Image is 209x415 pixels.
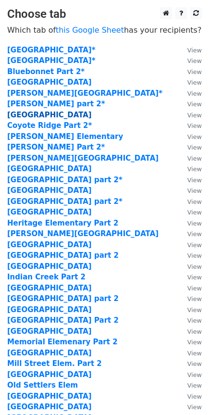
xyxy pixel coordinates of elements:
a: View [178,46,202,54]
a: View [178,240,202,249]
a: View [178,78,202,87]
a: View [178,208,202,216]
a: View [178,56,202,65]
a: View [178,121,202,130]
a: View [178,132,202,141]
small: View [187,295,202,302]
a: View [178,229,202,238]
a: [GEOGRAPHIC_DATA] [7,349,92,357]
a: Heritage Elementary Part 2 [7,219,118,227]
small: View [187,274,202,281]
a: Memorial Elemenary Part 2 [7,338,118,346]
strong: [GEOGRAPHIC_DATA] [7,262,92,271]
strong: [GEOGRAPHIC_DATA] [7,240,92,249]
strong: [GEOGRAPHIC_DATA] [7,78,92,87]
small: View [187,198,202,205]
a: View [178,305,202,314]
a: View [178,100,202,108]
small: View [187,133,202,140]
a: Old Settlers Elem [7,381,78,390]
a: [GEOGRAPHIC_DATA] part 2 [7,294,119,303]
a: View [178,89,202,98]
small: View [187,165,202,173]
a: View [178,186,202,195]
strong: [GEOGRAPHIC_DATA] [7,164,92,173]
small: View [187,241,202,249]
a: [GEOGRAPHIC_DATA] [7,370,92,379]
a: [PERSON_NAME] Part 2* [7,143,105,151]
a: [GEOGRAPHIC_DATA] [7,392,92,401]
small: View [187,360,202,367]
a: [PERSON_NAME][GEOGRAPHIC_DATA] [7,154,159,163]
a: [GEOGRAPHIC_DATA]* [7,56,96,65]
a: this Google Sheet [56,25,124,35]
a: [GEOGRAPHIC_DATA] [7,327,92,336]
small: View [187,90,202,97]
a: Mill Street Elem. Part 2 [7,359,102,368]
small: View [187,112,202,119]
a: [GEOGRAPHIC_DATA] part 2 [7,251,119,260]
a: [GEOGRAPHIC_DATA] part 2* [7,176,123,184]
a: View [178,164,202,173]
small: View [187,101,202,108]
a: View [178,349,202,357]
strong: [GEOGRAPHIC_DATA] [7,111,92,119]
a: [PERSON_NAME][GEOGRAPHIC_DATA]* [7,89,162,98]
small: View [187,122,202,129]
small: View [187,328,202,335]
a: [GEOGRAPHIC_DATA] [7,402,92,411]
small: View [187,187,202,194]
a: View [178,284,202,292]
small: View [187,263,202,270]
small: View [187,68,202,75]
a: Bluebonnet Part 2* [7,67,85,76]
a: View [178,338,202,346]
a: [PERSON_NAME][GEOGRAPHIC_DATA] [7,229,159,238]
small: View [187,252,202,259]
a: [PERSON_NAME] Elementary [7,132,123,141]
a: View [178,67,202,76]
a: [GEOGRAPHIC_DATA]* [7,46,96,54]
a: Indian Creek Part 2 [7,273,86,281]
a: [GEOGRAPHIC_DATA] [7,305,92,314]
a: [GEOGRAPHIC_DATA] [7,208,92,216]
h3: Choose tab [7,7,202,21]
a: View [178,251,202,260]
small: View [187,57,202,64]
a: View [178,154,202,163]
small: View [187,306,202,314]
a: View [178,176,202,184]
a: View [178,219,202,227]
a: [PERSON_NAME] part 2* [7,100,105,108]
small: View [187,339,202,346]
a: [GEOGRAPHIC_DATA] [7,186,92,195]
small: View [187,144,202,151]
a: View [178,294,202,303]
div: Chat Widget [161,369,209,415]
small: View [187,220,202,227]
strong: Coyote Ridge Part 2* [7,121,92,130]
a: View [178,111,202,119]
small: View [187,285,202,292]
small: View [187,350,202,357]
